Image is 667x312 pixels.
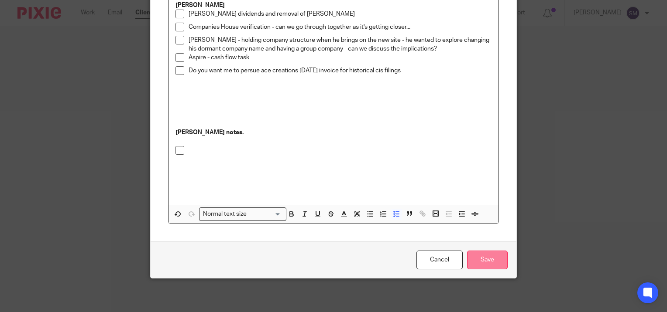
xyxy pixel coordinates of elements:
[189,66,492,84] p: Do you want me to persue ace creations [DATE] invoice for historical cis filings
[189,53,492,62] p: Aspire - cash flow task
[175,2,225,8] strong: [PERSON_NAME]
[416,251,463,269] a: Cancel
[189,36,492,54] p: [PERSON_NAME] - holding company structure when he brings on the new site - he wanted to explore c...
[199,207,286,221] div: Search for option
[189,10,492,18] p: [PERSON_NAME] dividends and removal of [PERSON_NAME]
[250,210,281,219] input: Search for option
[467,251,508,269] input: Save
[175,129,244,136] strong: [PERSON_NAME] notes.
[201,210,249,219] span: Normal text size
[189,23,492,31] p: Companies House verification - can we go through together as it's getting closer...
